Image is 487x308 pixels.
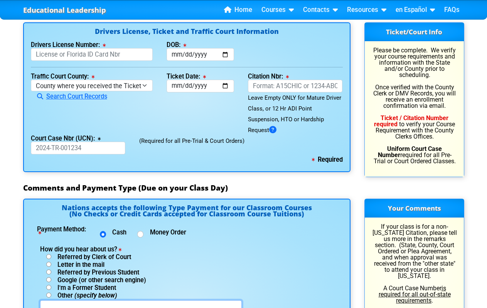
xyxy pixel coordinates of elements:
[51,284,116,291] span: I'm a Former Student
[46,269,51,275] input: Referred by Previous Student
[393,4,438,16] a: en Español
[344,4,389,16] a: Resources
[167,48,234,61] input: mm/dd/yyyy
[31,142,126,154] input: 2024-TR-001234
[258,4,297,16] a: Courses
[51,269,139,276] span: Referred by Previous Student
[221,4,255,16] a: Home
[40,246,141,253] label: How did you hear about us?
[365,199,464,218] h3: Your Comments
[365,23,464,41] h3: Ticket/Court Info
[46,293,51,298] input: Other (specify below)
[46,262,51,267] input: Letter in the mail
[312,156,343,163] b: Required
[51,261,104,268] span: Letter in the mail
[248,74,289,80] label: Citation Nbr:
[31,136,101,142] label: Court Case Nbr (UCN):
[23,183,464,192] h3: Comments and Payment Type (Due on your Class Day)
[46,254,51,259] input: Referred by Clerk of Court
[31,42,106,48] label: Drivers License Number:
[167,80,234,92] input: mm/dd/yyyy
[109,229,130,236] label: Cash
[74,292,117,299] i: (specify below)
[248,92,343,136] div: Leave Empty ONLY for Mature Driver Class, or 12 Hr ADI Point Suspension, HTO or Hardship Request
[372,47,457,164] p: Please be complete. We verify your course requirements and information with the State and/or Coun...
[441,4,463,16] a: FAQs
[31,74,94,80] label: Traffic Court County:
[51,276,146,284] span: Google (or other search engine)
[51,253,131,261] span: Referred by Clerk of Court
[46,285,51,290] input: I'm a Former Student
[248,80,343,92] input: Format: A15CHIC or 1234-ABC
[31,93,107,100] a: Search Court Records
[132,136,349,154] div: (Required for all Pre-Trial & Court Orders)
[167,42,186,48] label: DOB:
[31,204,343,221] h4: Nations accepts the following Type Payment for our Classroom Courses (No Checks or Credit Cards a...
[167,74,206,80] label: Ticket Date:
[51,292,73,299] span: Other
[31,48,153,61] input: License or Florida ID Card Nbr
[147,229,186,236] label: Money Order
[378,145,442,159] b: Uniform Court Case Number
[374,114,448,128] b: Ticket / Citation Number required
[37,226,89,233] label: Payment Method:
[379,285,451,304] u: is required for all out-of-state requirements
[31,28,343,36] h4: Drivers License, Ticket and Traffic Court Information
[23,4,106,17] a: Educational Leadership
[46,277,51,282] input: Google (or other search engine)
[300,4,341,16] a: Contacts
